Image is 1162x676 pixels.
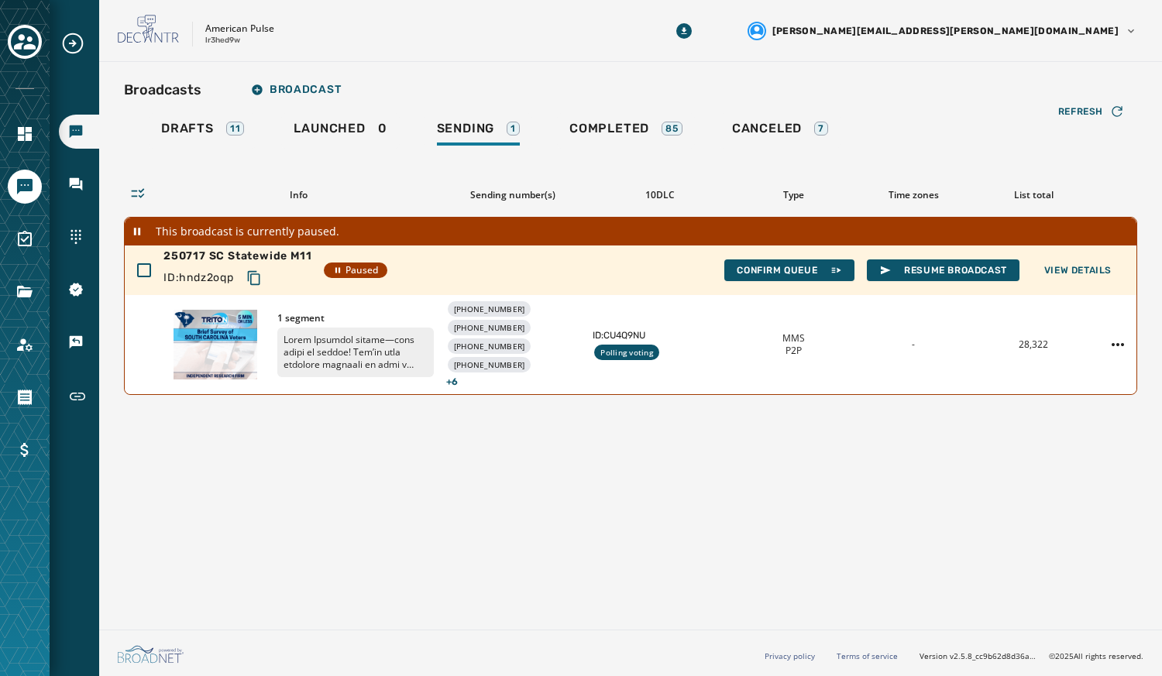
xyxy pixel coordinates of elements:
div: List total [980,189,1088,201]
a: Navigate to Billing [8,433,42,467]
div: Type [740,189,847,201]
a: Navigate to Messaging [8,170,42,204]
button: Refresh [1046,99,1137,124]
div: Time zones [860,189,968,201]
div: 11 [226,122,245,136]
button: Expand sub nav menu [60,31,98,56]
a: Sending1 [425,113,532,149]
a: Navigate to Broadcasts [59,115,99,149]
span: Resume Broadcast [879,264,1007,276]
div: [PHONE_NUMBER] [448,338,531,354]
div: 85 [662,122,682,136]
p: American Pulse [205,22,274,35]
button: Toggle account select drawer [8,25,42,59]
a: Launched0 [281,113,399,149]
a: Canceled7 [720,113,841,149]
div: - [859,338,967,351]
span: + 6 [446,376,580,388]
button: User settings [741,15,1143,46]
span: Launched [294,121,365,136]
div: Sending number(s) [445,189,580,201]
a: Navigate to 10DLC Registration [59,273,99,307]
button: Download Menu [670,17,698,45]
a: Navigate to Orders [8,380,42,414]
button: Confirm Queue [724,259,854,281]
h2: Broadcasts [124,79,201,101]
div: 1 [507,122,520,136]
span: Broadcast [251,84,341,96]
button: Resume Broadcast [867,259,1019,281]
span: MMS [782,332,805,345]
span: ID: CU4Q9NU [593,329,727,341]
a: Navigate to Account [8,328,42,362]
div: 28,322 [979,338,1087,351]
span: Refresh [1058,105,1103,118]
button: 250717 SC Statewide M11 action menu [1105,332,1130,357]
span: Completed [569,121,649,136]
div: 10DLC [593,189,727,201]
span: Paused [333,264,378,276]
div: Info [164,189,433,201]
span: © 2025 All rights reserved. [1049,650,1143,661]
span: Drafts [161,121,214,136]
button: View Details [1032,259,1124,281]
button: Copy text to clipboard [240,264,268,292]
span: Canceled [732,121,802,136]
a: Navigate to Sending Numbers [59,220,99,254]
span: 1 segment [277,312,434,324]
a: Navigate to Short Links [59,378,99,415]
span: Confirm Queue [737,264,842,276]
img: Thumbnail [174,310,257,379]
a: Navigate to Files [8,275,42,309]
span: 250717 SC Statewide M11 [163,249,311,264]
a: Navigate to Surveys [8,222,42,256]
p: lr3hed9w [205,35,240,46]
a: Drafts11 [149,113,256,149]
div: [PHONE_NUMBER] [448,320,531,335]
p: Lorem Ipsumdol sitame—cons adipi el seddoe! Tem’in utla etdolore magnaali en admi v quisn exerci ... [277,328,434,377]
a: Completed85 [557,113,695,149]
span: ID: hndz2oqp [163,270,234,286]
span: View Details [1044,264,1112,276]
div: [PHONE_NUMBER] [448,301,531,317]
span: Version [920,650,1037,662]
div: [PHONE_NUMBER] [448,357,531,372]
a: Terms of service [837,650,898,661]
div: 0 [294,121,387,146]
span: [PERSON_NAME][EMAIL_ADDRESS][PERSON_NAME][DOMAIN_NAME] [772,25,1119,37]
a: Navigate to Keywords & Responders [59,325,99,359]
a: Navigate to Home [8,117,42,151]
span: P2P [786,345,802,357]
a: Navigate to Inbox [59,167,99,201]
div: This broadcast is currently paused. [125,218,1136,245]
span: v2.5.8_cc9b62d8d36ac40d66e6ee4009d0e0f304571100 [950,650,1037,662]
div: Polling voting [594,345,659,360]
span: Sending [437,121,495,136]
a: Privacy policy [765,650,815,661]
div: 7 [814,122,828,136]
button: Broadcast [239,74,353,105]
